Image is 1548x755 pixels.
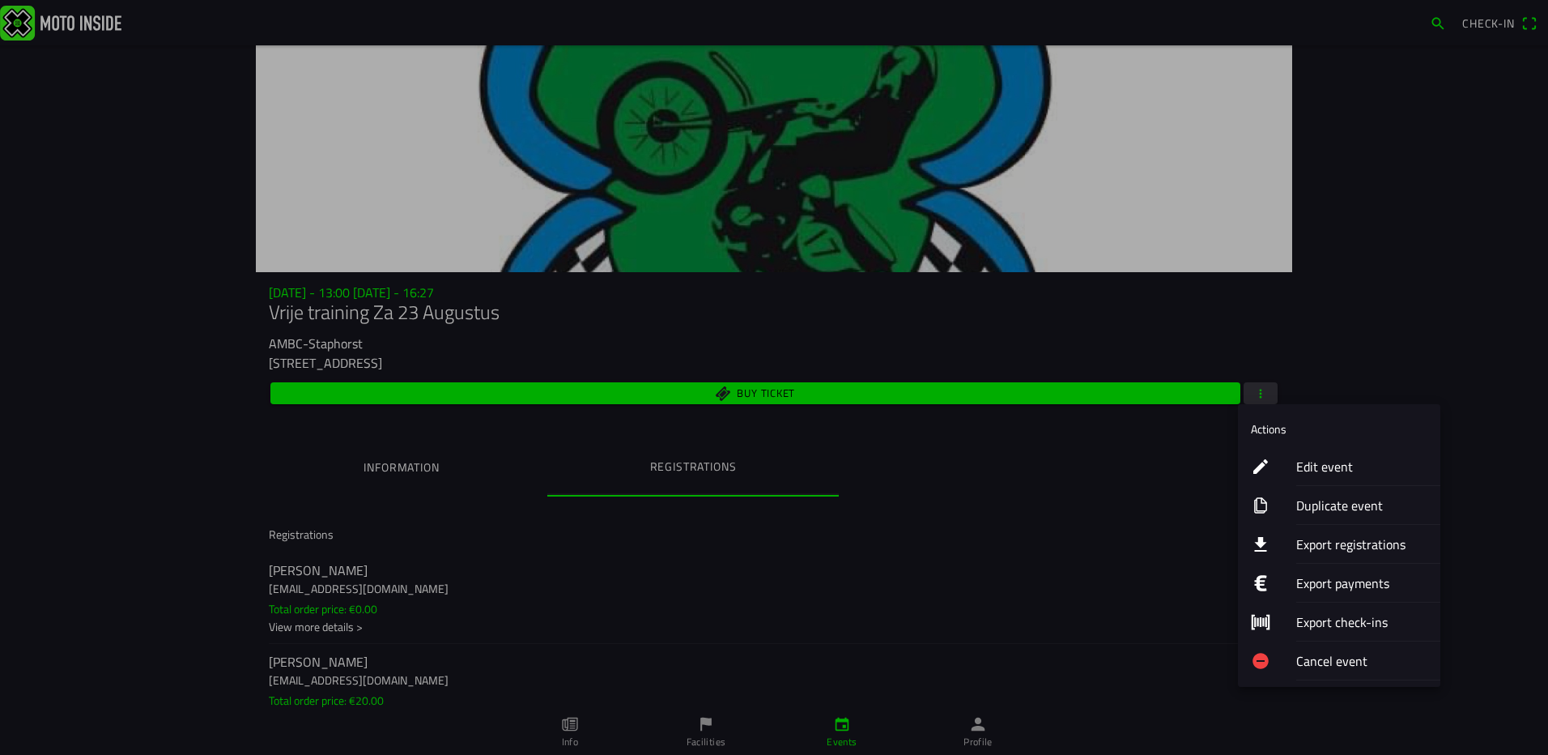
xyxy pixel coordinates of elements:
[1296,457,1427,476] ion-label: Edit event
[1251,535,1270,554] ion-icon: download
[1296,651,1427,671] ion-label: Cancel event
[1296,496,1427,515] ion-label: Duplicate event
[1251,496,1270,515] ion-icon: copy
[1296,535,1427,554] ion-label: Export registrations
[1251,612,1270,632] ion-icon: barcode
[1296,574,1427,593] ion-label: Export payments
[1251,457,1270,476] ion-icon: create
[1296,612,1427,632] ion-label: Export check-ins
[1251,420,1286,437] ion-label: Actions
[1251,574,1270,593] ion-icon: logo euro
[1251,651,1270,671] ion-icon: remove circle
